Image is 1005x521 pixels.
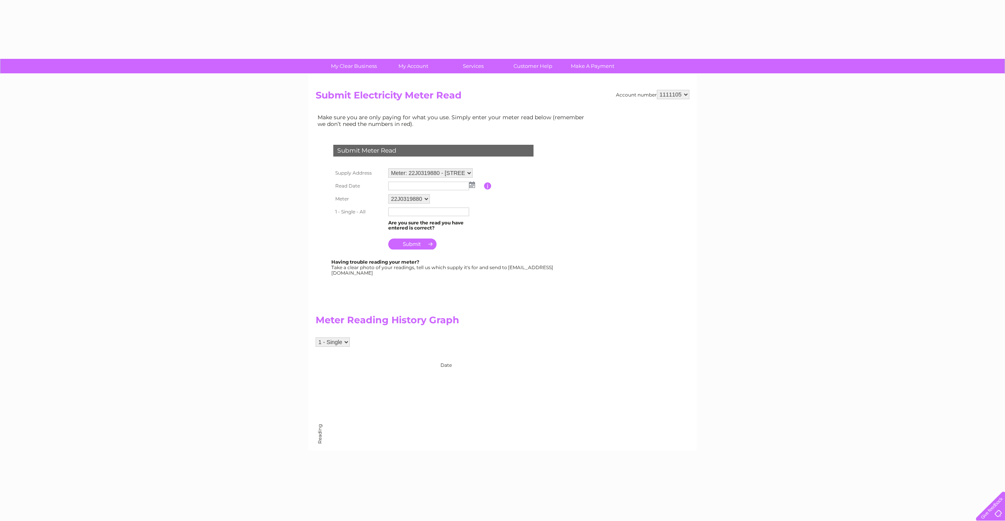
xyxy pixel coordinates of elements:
td: Make sure you are only paying for what you use. Simply enter your meter read below (remember we d... [316,112,590,129]
th: Read Date [331,180,386,192]
img: ... [469,182,475,188]
div: Account number [616,90,689,99]
div: Submit Meter Read [333,145,534,157]
a: My Clear Business [322,59,386,73]
a: Make A Payment [560,59,625,73]
div: Date [316,355,590,368]
a: My Account [381,59,446,73]
div: Take a clear photo of your readings, tell us which supply it's for and send to [EMAIL_ADDRESS][DO... [331,259,554,275]
div: Reading [317,435,323,444]
th: Supply Address [331,166,386,180]
input: Information [484,182,492,189]
td: Are you sure the read you have entered is correct? [386,218,484,233]
h2: Meter Reading History Graph [316,315,590,330]
a: Customer Help [501,59,565,73]
h2: Submit Electricity Meter Read [316,90,689,105]
th: Meter [331,192,386,206]
b: Having trouble reading your meter? [331,259,419,265]
input: Submit [388,239,437,250]
a: Services [441,59,506,73]
th: 1 - Single - All [331,206,386,218]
